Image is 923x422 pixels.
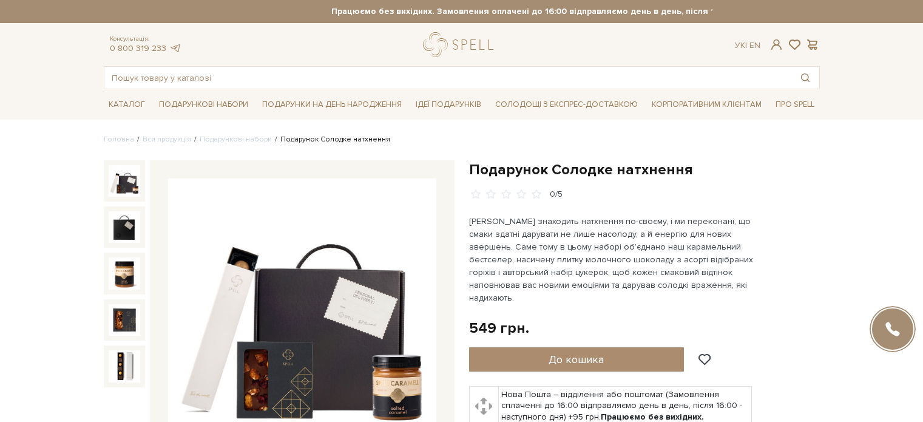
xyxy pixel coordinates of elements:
span: Консультація: [110,35,181,43]
img: Подарунок Солодке натхнення [109,165,140,197]
input: Пошук товару у каталозі [104,67,791,89]
button: Пошук товару у каталозі [791,67,819,89]
span: Каталог [104,95,150,114]
span: Подарунки на День народження [257,95,407,114]
div: Ук [735,40,760,51]
span: | [745,40,747,50]
a: logo [423,32,499,57]
span: Подарункові набори [154,95,253,114]
span: Ідеї подарунків [411,95,486,114]
img: Подарунок Солодке натхнення [109,304,140,336]
div: 549 грн. [469,319,529,338]
a: Солодощі з експрес-доставкою [490,94,643,115]
span: Про Spell [771,95,819,114]
a: Подарункові набори [200,135,272,144]
a: 0 800 319 233 [110,43,166,53]
p: [PERSON_NAME] знаходить натхнення по-своєму, і ми переконані, що смаки здатні дарувати не лише на... [469,215,754,304]
button: До кошика [469,347,685,372]
img: Подарунок Солодке натхнення [109,350,140,382]
img: Подарунок Солодке натхнення [109,257,140,289]
a: Корпоративним клієнтам [647,94,766,115]
div: 0/5 [550,189,563,200]
a: Головна [104,135,134,144]
li: Подарунок Солодке натхнення [272,134,390,145]
b: Працюємо без вихідних. [601,412,704,422]
a: Вся продукція [143,135,191,144]
h1: Подарунок Солодке натхнення [469,160,820,179]
span: До кошика [549,353,604,366]
img: Подарунок Солодке натхнення [109,211,140,243]
a: En [749,40,760,50]
a: telegram [169,43,181,53]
